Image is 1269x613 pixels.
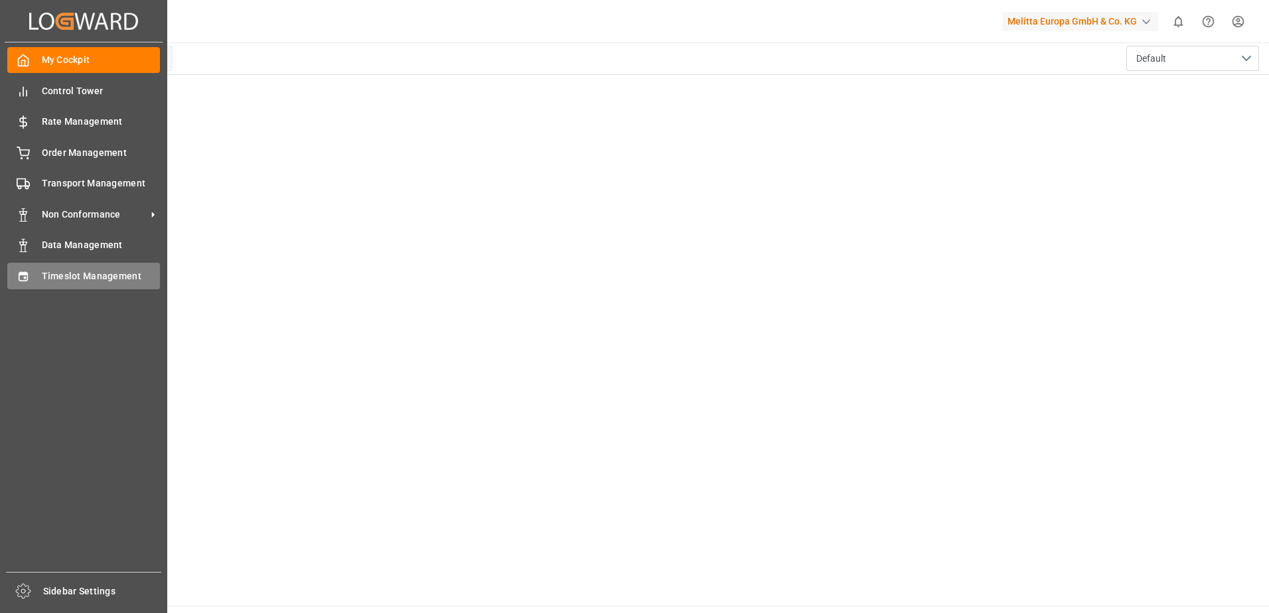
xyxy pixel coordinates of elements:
span: My Cockpit [42,53,161,67]
a: Data Management [7,232,160,258]
button: Melitta Europa GmbH & Co. KG [1002,9,1163,34]
a: Order Management [7,139,160,165]
a: Transport Management [7,170,160,196]
span: Default [1136,52,1166,66]
button: open menu [1126,46,1259,71]
a: My Cockpit [7,47,160,73]
button: Help Center [1193,7,1223,36]
span: Control Tower [42,84,161,98]
button: show 0 new notifications [1163,7,1193,36]
span: Timeslot Management [42,269,161,283]
span: Data Management [42,238,161,252]
span: Sidebar Settings [43,584,162,598]
span: Order Management [42,146,161,160]
a: Timeslot Management [7,263,160,289]
span: Rate Management [42,115,161,129]
span: Transport Management [42,176,161,190]
span: Non Conformance [42,208,147,222]
div: Melitta Europa GmbH & Co. KG [1002,12,1158,31]
a: Rate Management [7,109,160,135]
